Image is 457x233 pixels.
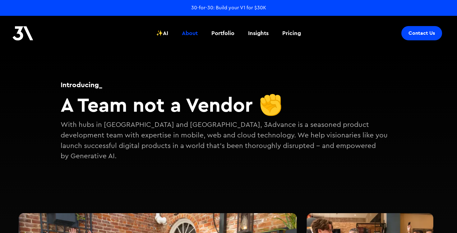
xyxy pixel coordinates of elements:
[279,22,305,45] a: Pricing
[211,29,234,37] div: Portfolio
[178,22,201,45] a: About
[61,120,396,161] p: With hubs in [GEOGRAPHIC_DATA] and [GEOGRAPHIC_DATA], 3Advance is a seasoned product development ...
[61,80,396,90] h1: Introducing_
[409,30,435,36] div: Contact Us
[156,29,168,37] div: ✨AI
[248,29,269,37] div: Insights
[191,4,266,11] a: 30-for-30: Build your V1 for $30K
[244,22,272,45] a: Insights
[61,93,396,117] h2: A Team not a Vendor ✊
[182,29,198,37] div: About
[401,26,442,40] a: Contact Us
[208,22,238,45] a: Portfolio
[282,29,301,37] div: Pricing
[152,22,172,45] a: ✨AI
